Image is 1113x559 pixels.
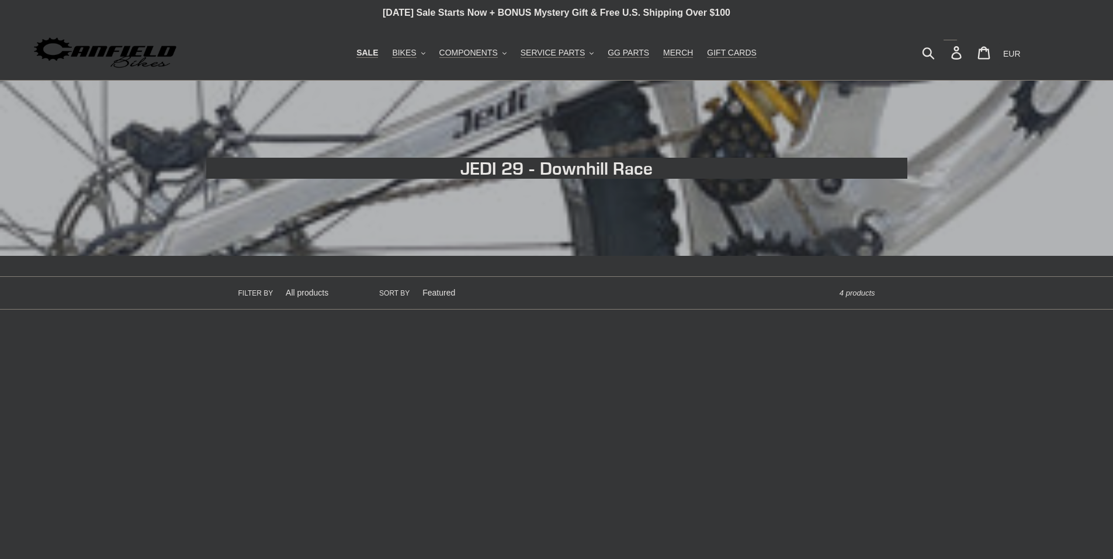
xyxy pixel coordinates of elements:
[386,45,431,61] button: BIKES
[840,289,875,297] span: 4 products
[707,48,757,58] span: GIFT CARDS
[663,48,693,58] span: MERCH
[657,45,699,61] a: MERCH
[392,48,416,58] span: BIKES
[439,48,498,58] span: COMPONENTS
[356,48,378,58] span: SALE
[701,45,762,61] a: GIFT CARDS
[515,45,599,61] button: SERVICE PARTS
[928,40,958,65] input: Search
[238,288,273,298] label: Filter by
[32,34,178,71] img: Canfield Bikes
[351,45,384,61] a: SALE
[379,288,410,298] label: Sort by
[460,158,653,179] span: JEDI 29 - Downhill Race
[602,45,655,61] a: GG PARTS
[434,45,512,61] button: COMPONENTS
[608,48,649,58] span: GG PARTS
[521,48,585,58] span: SERVICE PARTS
